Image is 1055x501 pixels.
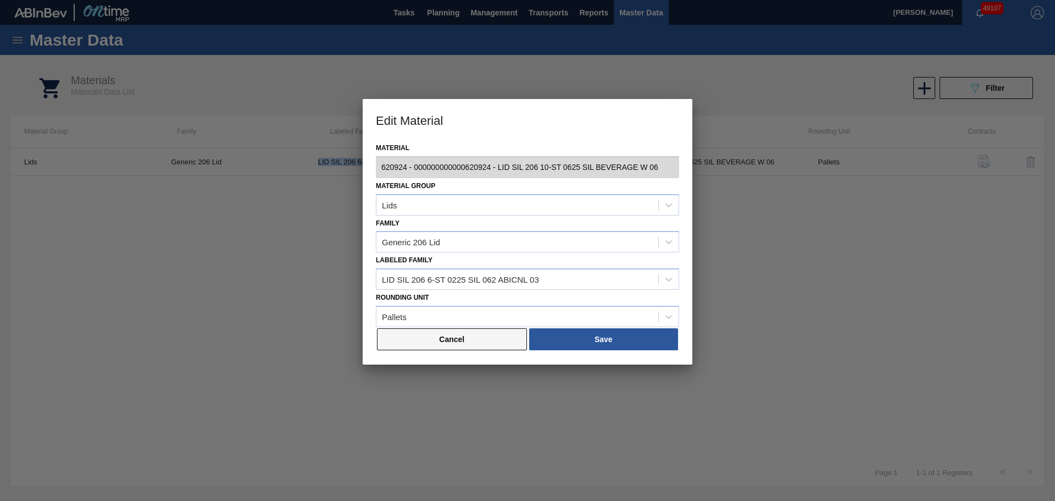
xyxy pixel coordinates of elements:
[376,294,429,301] label: Rounding Unit
[529,328,678,350] button: Save
[376,256,432,264] label: Labeled Family
[382,275,539,284] div: LID SIL 206 6-ST 0225 SIL 062 ABICNL 03
[376,140,679,156] label: Material
[382,200,397,210] div: Lids
[376,182,435,190] label: Material Group
[382,312,407,321] div: Pallets
[376,219,399,227] label: Family
[363,99,692,141] h3: Edit Material
[377,328,527,350] button: Cancel
[382,238,440,247] div: Generic 206 Lid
